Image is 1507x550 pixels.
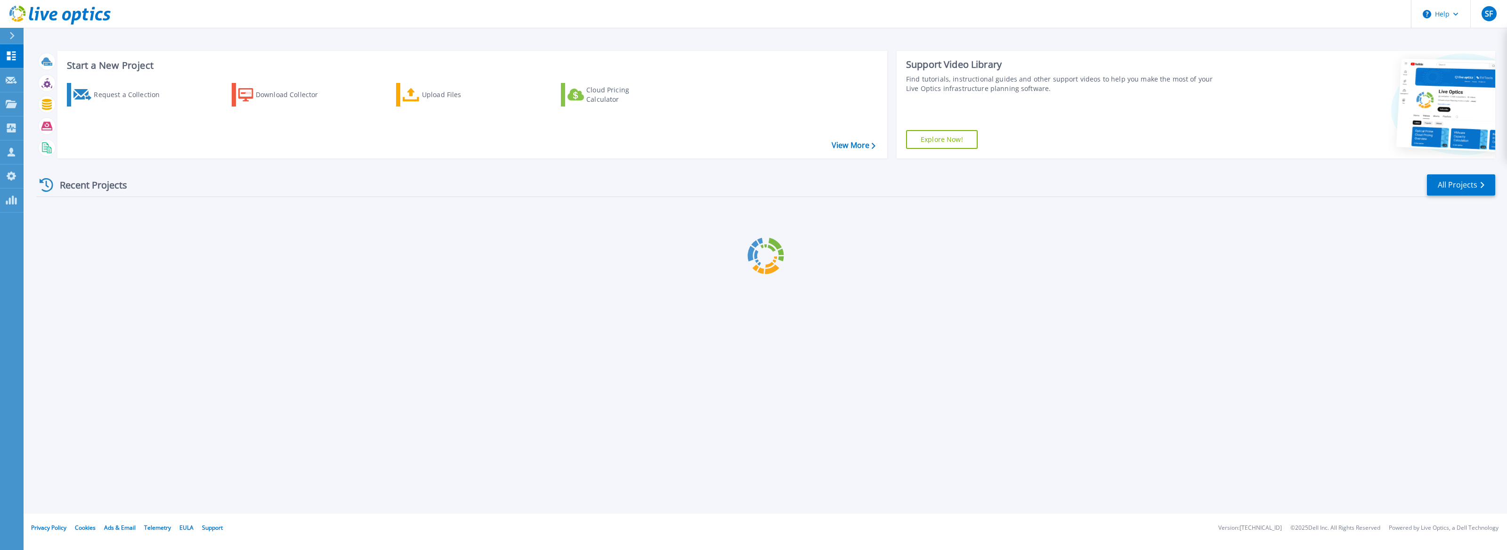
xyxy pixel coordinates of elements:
h3: Start a New Project [67,60,875,71]
a: View More [832,141,875,150]
a: Privacy Policy [31,524,66,532]
div: Recent Projects [36,173,140,197]
a: Upload Files [396,83,501,107]
a: Telemetry [144,524,171,532]
div: Support Video Library [906,58,1218,71]
span: SF [1485,10,1493,17]
a: Cookies [75,524,96,532]
a: Cloud Pricing Calculator [561,83,666,107]
li: Powered by Live Optics, a Dell Technology [1389,525,1499,531]
a: Support [202,524,223,532]
a: Ads & Email [104,524,136,532]
a: Request a Collection [67,83,172,107]
div: Cloud Pricing Calculator [586,85,662,104]
a: EULA [179,524,194,532]
li: Version: [TECHNICAL_ID] [1218,525,1282,531]
a: Download Collector [232,83,337,107]
div: Download Collector [256,85,331,104]
div: Upload Files [422,85,497,104]
a: All Projects [1427,174,1495,196]
a: Explore Now! [906,130,978,149]
li: © 2025 Dell Inc. All Rights Reserved [1290,525,1380,531]
div: Request a Collection [94,85,169,104]
div: Find tutorials, instructional guides and other support videos to help you make the most of your L... [906,74,1218,93]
